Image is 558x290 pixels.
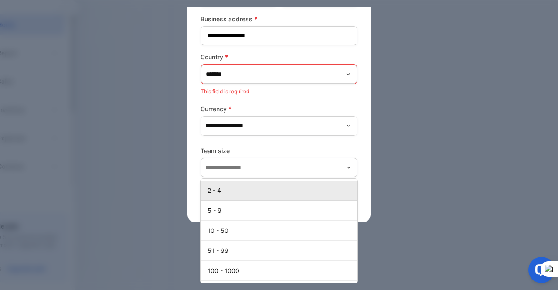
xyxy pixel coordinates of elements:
[201,14,357,24] label: Business address
[208,186,354,195] p: 2 - 4
[201,52,357,61] label: Country
[201,86,357,97] p: This field is required
[521,253,558,290] iframe: LiveChat chat widget
[208,206,354,215] p: 5 - 9
[201,104,357,113] label: Currency
[201,146,357,155] label: Team size
[208,226,354,235] p: 10 - 50
[208,266,354,275] p: 100 - 1000
[208,246,354,255] p: 51 - 99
